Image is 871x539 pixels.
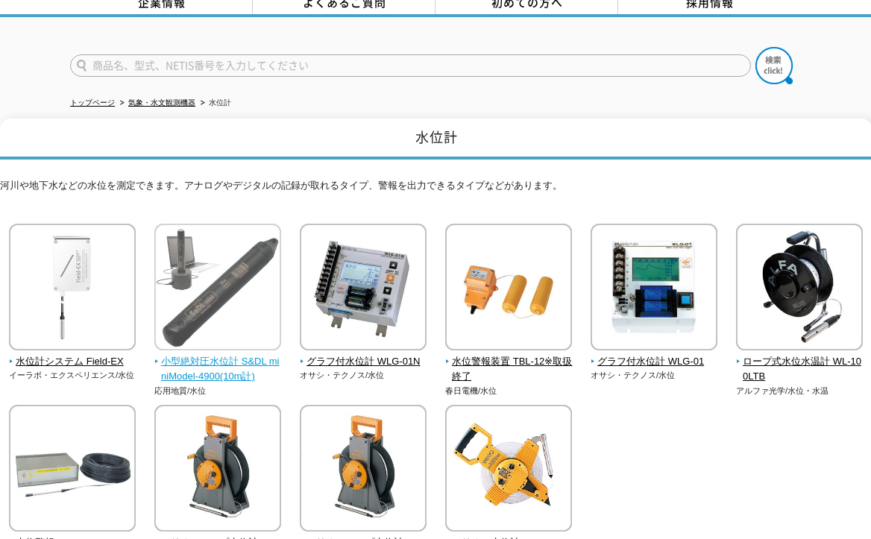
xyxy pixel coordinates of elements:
a: 気象・水文観測機器 [128,98,195,107]
a: ロープ式水位水温計 WL-100LTB [736,340,864,385]
img: btn_search.png [755,47,793,84]
img: 水位警報システム OT-1408Z [9,405,136,535]
span: グラフ付水位計 WLG-01N [300,354,427,370]
a: 水位警報装置 TBL-12※取扱終了 [445,340,573,385]
img: 水位警報装置 TBL-12※取扱終了 [445,224,572,354]
img: 小型絶対圧水位計 S&DL miniModel-4900(10m計) [154,224,281,354]
span: 水位計システム Field-EX [9,354,136,370]
span: 小型絶対圧水位計 S&DL miniModel-4900(10m計) [154,354,282,385]
a: 水位計システム Field-EX [9,340,136,370]
a: グラフ付水位計 WLG-01N [300,340,427,370]
p: 春日電機/水位 [445,385,573,397]
img: ミリオンロープ水位計 RWL-50M [300,405,427,535]
p: オサシ・テクノス/水位 [591,369,718,382]
span: グラフ付水位計 WLG-01 [591,354,718,370]
li: 水位計 [198,95,231,111]
p: 応用地質/水位 [154,385,282,397]
a: グラフ付水位計 WLG-01 [591,340,718,370]
span: 水位警報装置 TBL-12※取扱終了 [445,354,573,385]
p: イーラボ・エクスペリエンス/水位 [9,369,136,382]
a: トップページ [70,98,115,107]
img: ミリオン水位計 WL-50M [445,405,572,535]
img: グラフ付水位計 WLG-01 [591,224,717,354]
input: 商品名、型式、NETIS番号を入力してください [70,54,751,77]
img: 水位計システム Field-EX [9,224,136,354]
a: 小型絶対圧水位計 S&DL miniModel-4900(10m計) [154,340,282,385]
p: アルファ光学/水位・水温 [736,385,864,397]
span: ロープ式水位水温計 WL-100LTB [736,354,864,385]
img: グラフ付水位計 WLG-01N [300,224,427,354]
p: オサシ・テクノス/水位 [300,369,427,382]
img: ミリオンロープ水位計 RWL-100M [154,405,281,535]
img: ロープ式水位水温計 WL-100LTB [736,224,863,354]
